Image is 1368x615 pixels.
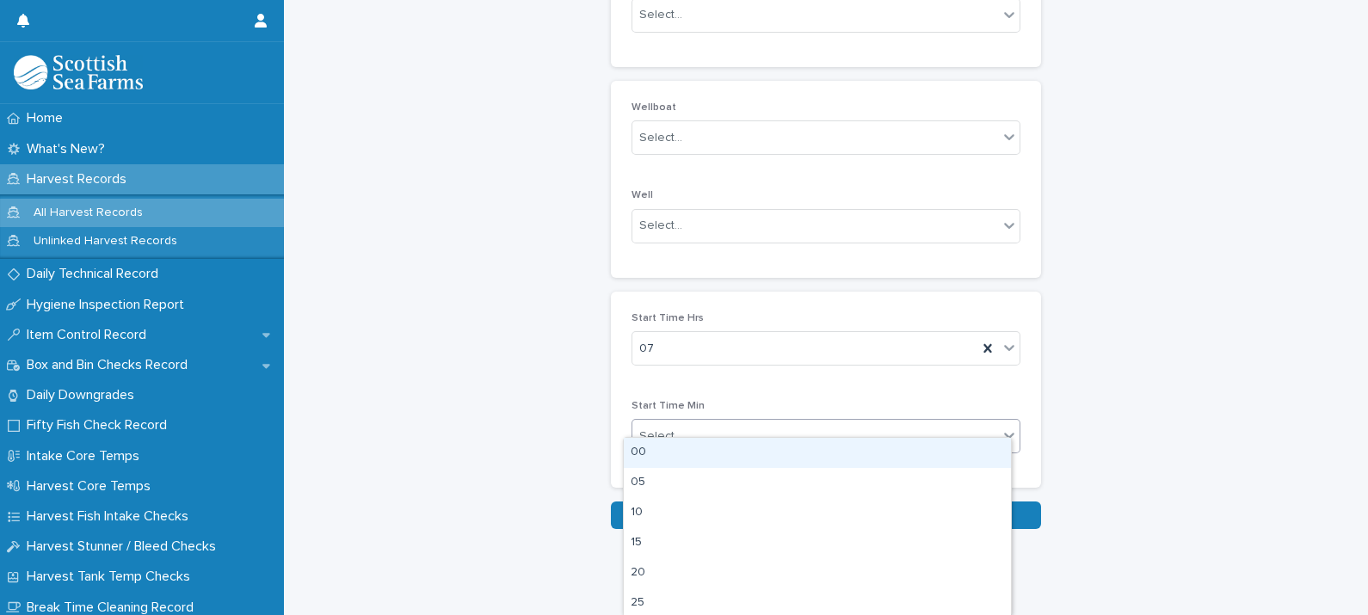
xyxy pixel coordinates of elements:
[624,558,1011,588] div: 20
[632,313,704,323] span: Start Time Hrs
[639,6,682,24] div: Select...
[20,297,198,313] p: Hygiene Inspection Report
[632,190,653,200] span: Well
[20,141,119,157] p: What's New?
[20,508,202,525] p: Harvest Fish Intake Checks
[20,171,140,188] p: Harvest Records
[639,129,682,147] div: Select...
[20,206,157,220] p: All Harvest Records
[632,102,676,113] span: Wellboat
[14,55,143,89] img: mMrefqRFQpe26GRNOUkG
[20,110,77,126] p: Home
[20,357,201,373] p: Box and Bin Checks Record
[20,234,191,249] p: Unlinked Harvest Records
[624,438,1011,468] div: 00
[20,387,148,403] p: Daily Downgrades
[20,266,172,282] p: Daily Technical Record
[20,327,160,343] p: Item Control Record
[624,528,1011,558] div: 15
[20,417,181,434] p: Fifty Fish Check Record
[20,448,153,464] p: Intake Core Temps
[20,478,164,495] p: Harvest Core Temps
[639,217,682,235] div: Select...
[639,427,682,446] div: Select...
[611,501,1041,529] button: Save
[632,401,705,411] span: Start Time Min
[20,569,204,585] p: Harvest Tank Temp Checks
[639,340,654,358] span: 07
[624,468,1011,498] div: 05
[20,538,230,555] p: Harvest Stunner / Bleed Checks
[624,498,1011,528] div: 10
